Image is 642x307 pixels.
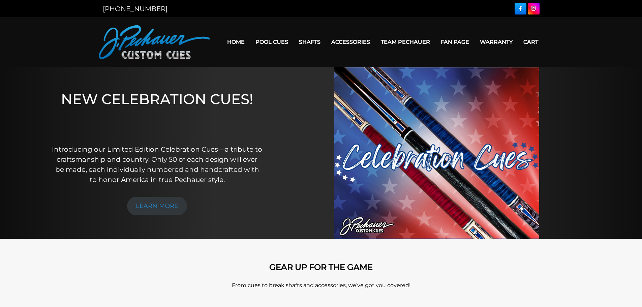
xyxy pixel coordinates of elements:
img: Pechauer Custom Cues [99,25,210,59]
a: Accessories [326,33,375,51]
a: Team Pechauer [375,33,435,51]
a: Warranty [475,33,518,51]
p: From cues to break shafts and accessories, we’ve got you covered! [129,281,513,289]
a: Pool Cues [250,33,294,51]
a: [PHONE_NUMBER] [103,5,167,13]
a: LEARN MORE [127,197,187,215]
a: Fan Page [435,33,475,51]
a: Home [222,33,250,51]
a: Cart [518,33,544,51]
h1: NEW CELEBRATION CUES! [52,91,263,135]
p: Introducing our Limited Edition Celebration Cues—a tribute to craftsmanship and country. Only 50 ... [52,144,263,185]
a: Shafts [294,33,326,51]
strong: GEAR UP FOR THE GAME [269,262,373,272]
